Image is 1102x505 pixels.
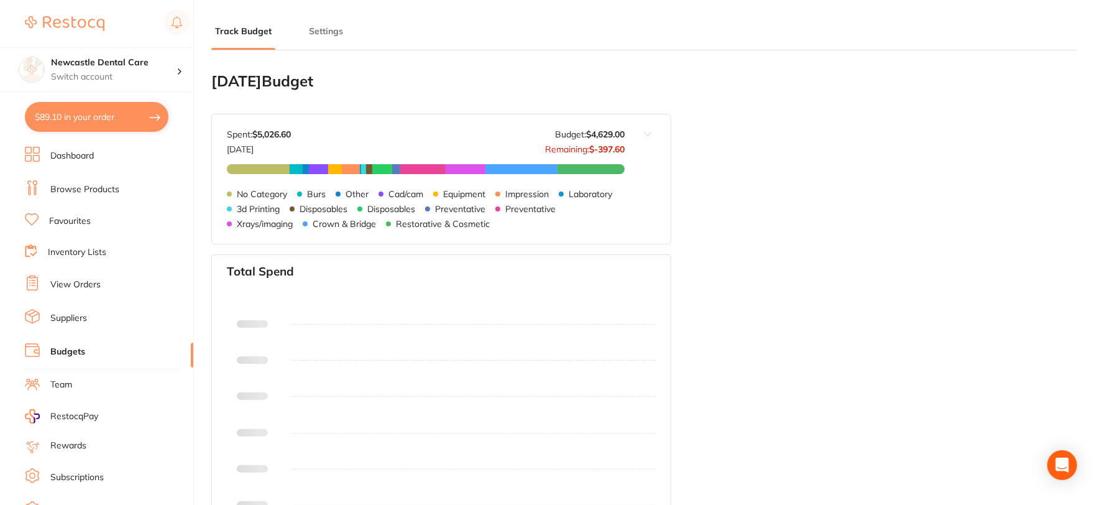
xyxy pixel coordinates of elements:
a: Browse Products [50,183,119,196]
p: Preventative [435,204,485,214]
button: $89.10 in your order [25,102,168,132]
span: RestocqPay [50,410,98,423]
p: Disposables [367,204,415,214]
img: Newcastle Dental Care [19,57,44,82]
p: Spent: [227,129,291,139]
a: RestocqPay [25,409,98,424]
p: Switch account [51,71,177,83]
p: [DATE] [227,139,291,154]
p: Remaining: [545,139,625,154]
a: View Orders [50,279,101,291]
p: Laboratory [569,189,612,199]
p: Equipment [443,189,485,199]
h4: Newcastle Dental Care [51,57,177,69]
p: Cad/cam [388,189,423,199]
a: Budgets [50,346,85,358]
p: 3d Printing [237,204,280,214]
p: Restorative & Cosmetic [396,219,490,229]
h3: Total Spend [227,265,294,279]
a: Dashboard [50,150,94,162]
a: Subscriptions [50,471,104,484]
p: Crown & Bridge [313,219,376,229]
p: Preventative [505,204,556,214]
p: Burs [307,189,326,199]
img: Restocq Logo [25,16,104,31]
p: Budget: [555,129,625,139]
p: No Category [237,189,287,199]
p: Disposables [300,204,347,214]
p: Xrays/imaging [237,219,293,229]
a: Restocq Logo [25,9,104,38]
img: RestocqPay [25,409,40,424]
strong: $4,629.00 [586,129,625,140]
button: Settings [305,25,347,37]
a: Favourites [49,215,91,228]
strong: $-397.60 [589,144,625,155]
div: Open Intercom Messenger [1047,450,1077,480]
h2: [DATE] Budget [211,73,671,90]
a: Inventory Lists [48,246,106,259]
a: Suppliers [50,312,87,325]
a: Rewards [50,440,86,452]
p: Impression [505,189,549,199]
a: Team [50,379,72,391]
button: Track Budget [211,25,275,37]
p: Other [346,189,369,199]
strong: $5,026.60 [252,129,291,140]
